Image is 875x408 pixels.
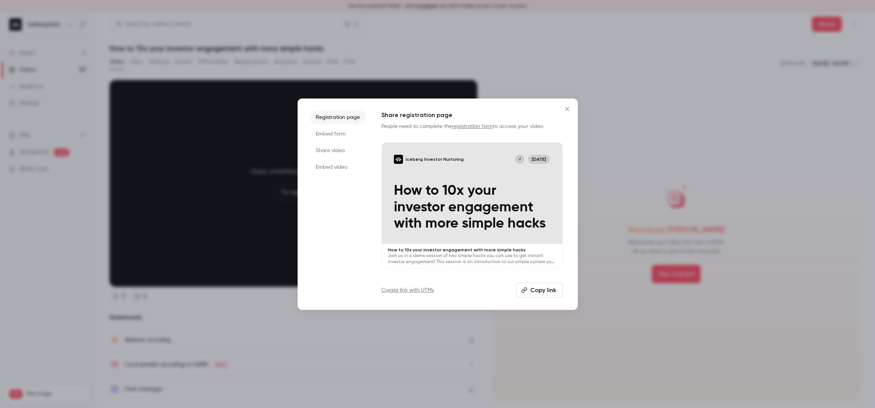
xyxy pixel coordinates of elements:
button: Copy link [516,283,563,298]
a: How to 10x your investor engagement with more simple hacksIceberg Investor NurturingJ[DATE]How to... [381,142,563,269]
li: Embed video [310,160,366,174]
img: How to 10x your investor engagement with more simple hacks [394,155,403,164]
p: How to 10x your investor engagement with more simple hacks [388,247,556,253]
h1: Share registration page [381,111,563,120]
li: Share video [310,144,366,157]
p: How to 10x your investor engagement with more simple hacks [394,183,550,232]
p: Join us in a demo session of two simple hacks you can use to get instant investor engagement! Thi... [388,253,556,265]
a: registration form [452,124,493,129]
div: J [514,154,525,165]
li: Embed form [310,127,366,141]
p: People need to complete the to access your video [381,123,563,130]
p: Iceberg Investor Nurturing [406,156,464,162]
span: [DATE] [528,155,550,164]
li: Registration page [310,111,366,124]
a: Create link with UTMs [381,286,434,294]
button: Close [560,102,575,117]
